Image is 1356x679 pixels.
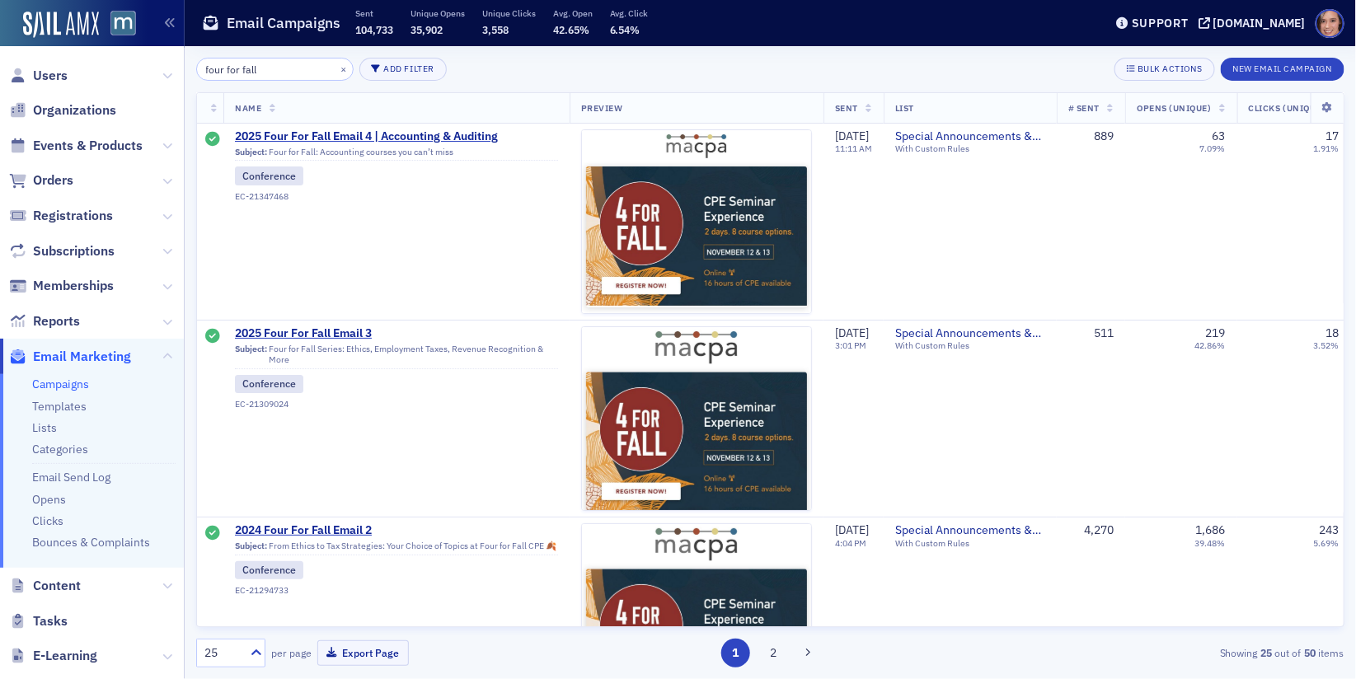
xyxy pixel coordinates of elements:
span: [DATE] [835,129,869,143]
time: 3:01 PM [835,339,866,351]
a: Users [9,67,68,85]
div: With Custom Rules [895,340,1045,351]
span: Name [235,102,261,114]
div: Conference [235,375,303,393]
a: New Email Campaign [1221,60,1344,75]
span: Users [33,67,68,85]
div: 39.48% [1195,537,1226,548]
a: Email Marketing [9,348,131,366]
span: Organizations [33,101,116,119]
button: New Email Campaign [1221,58,1344,81]
p: Unique Opens [411,7,465,19]
div: Conference [235,166,303,185]
div: 4,270 [1068,523,1114,538]
span: Profile [1316,9,1344,38]
a: Bounces & Complaints [32,535,150,550]
p: Sent [355,7,393,19]
span: Special Announcements & Special Event Invitations [895,129,1045,144]
button: 1 [721,639,750,667]
span: Tasks [33,612,68,630]
span: 6.54% [610,23,640,36]
img: SailAMX [23,12,99,38]
div: 7.09% [1200,143,1226,154]
div: 42.86% [1195,340,1226,351]
a: 2024 Four For Fall Email 2 [235,523,558,538]
a: View Homepage [99,11,136,39]
a: Orders [9,171,73,190]
div: 5.69% [1314,537,1340,548]
span: Subject: [235,541,267,551]
div: Sent [206,526,221,542]
div: Bulk Actions [1138,64,1202,73]
span: E-Learning [33,647,97,665]
a: Categories [32,442,88,457]
a: E-Learning [9,647,97,665]
h1: Email Campaigns [227,13,340,33]
button: 2 [758,639,787,667]
a: Special Announcements & Special Event Invitations [895,326,1045,341]
a: Organizations [9,101,116,119]
a: Templates [32,399,87,414]
div: [DOMAIN_NAME] [1213,16,1306,30]
span: Subject: [235,147,267,157]
a: Email Send Log [32,470,110,485]
a: Campaigns [32,377,89,391]
div: 3.52% [1314,340,1340,351]
img: SailAMX [110,11,136,36]
input: Search… [196,58,354,81]
span: 42.65% [553,23,589,36]
div: 1.91% [1314,143,1340,154]
span: Subscriptions [33,242,115,260]
div: EC-21294733 [235,585,558,596]
span: Content [33,577,81,595]
span: [DATE] [835,522,869,537]
a: Reports [9,312,80,330]
div: 1,686 [1196,523,1226,538]
button: Bulk Actions [1114,58,1214,81]
span: 104,733 [355,23,393,36]
p: Avg. Open [553,7,593,19]
span: 35,902 [411,23,443,36]
label: per page [271,645,312,660]
span: Subject: [235,344,267,365]
button: Add Filter [359,58,447,81]
span: Events & Products [33,137,143,155]
a: Events & Products [9,137,143,155]
span: 3,558 [482,23,509,36]
div: EC-21347468 [235,191,558,202]
div: 889 [1068,129,1114,144]
span: List [895,102,914,114]
div: Four for Fall Series: Ethics, Employment Taxes, Revenue Recognition & More [235,344,558,369]
span: Email Marketing [33,348,131,366]
a: Clicks [32,513,63,528]
a: Subscriptions [9,242,115,260]
span: Registrations [33,207,113,225]
p: Avg. Click [610,7,649,19]
div: With Custom Rules [895,143,1045,154]
div: 18 [1326,326,1340,341]
div: Conference [235,560,303,578]
a: 2025 Four For Fall Email 4 | Accounting & Auditing [235,129,558,144]
div: 63 [1213,129,1226,144]
span: 2025 Four For Fall Email 3 [235,326,558,341]
a: Tasks [9,612,68,630]
div: 25 [204,644,241,662]
div: Showing out of items [974,645,1344,660]
button: × [336,61,351,76]
span: Reports [33,312,80,330]
span: Memberships [33,277,114,295]
strong: 50 [1302,645,1319,660]
p: Unique Clicks [482,7,536,19]
div: 17 [1326,129,1340,144]
span: Sent [835,102,858,114]
a: Special Announcements & Special Event Invitations [895,523,1045,538]
button: Export Page [317,640,409,666]
strong: 25 [1258,645,1275,660]
div: 243 [1320,523,1340,538]
time: 11:11 AM [835,143,872,154]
